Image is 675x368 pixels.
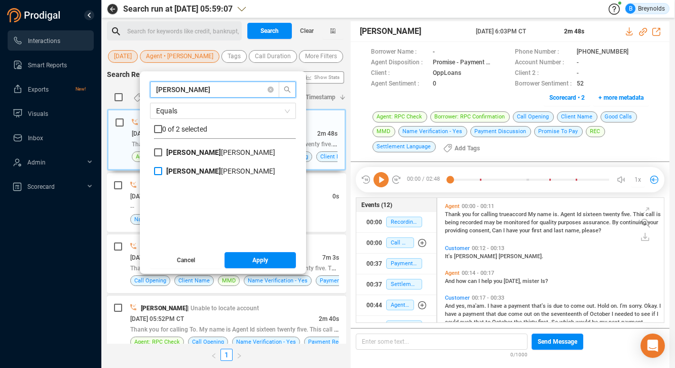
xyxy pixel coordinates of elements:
span: for [472,211,481,218]
span: Call Opening [134,276,166,285]
span: I [503,227,506,234]
span: please? [582,227,601,234]
span: Client Name [557,111,597,122]
li: Inbox [8,128,94,148]
img: prodigal-logo [7,8,63,22]
span: how [456,278,468,284]
span: Borrower Sentiment : [515,79,572,90]
span: Scorecard [27,183,55,190]
span: out. [586,303,597,309]
span: I [657,311,658,317]
button: + more metadata [593,90,649,106]
span: REC [586,126,605,137]
span: first. [538,319,551,325]
span: left [211,353,217,359]
button: 00:59Mini Miranda [356,316,436,336]
span: Apply [252,252,268,268]
button: More Filters [299,50,343,63]
span: 52 [577,79,584,90]
span: Agent [560,211,577,218]
span: This [633,211,646,218]
span: last [554,227,565,234]
span: come [508,311,524,317]
span: Settlement Language [372,141,436,152]
span: Payment Discussion [320,276,371,285]
span: Client 2 : [515,68,572,79]
span: I'm [620,303,629,309]
div: grid [154,147,296,244]
span: 0/1000 [510,350,528,358]
span: - [433,47,435,58]
button: left [207,349,220,361]
button: [DATE] [108,50,138,63]
span: Inbox [28,135,43,142]
button: 00:44Agent: RPC Check [356,295,436,315]
div: Open Intercom Messenger [641,334,665,358]
span: [DATE] 6:03PM CT [476,27,552,36]
button: 00:37Settlement Language [356,274,436,295]
a: Smart Reports [13,55,86,75]
span: Customer [445,295,470,301]
span: Search [260,23,279,39]
span: have [506,227,519,234]
span: By [612,219,620,226]
span: 00:17 - 00:33 [470,295,506,301]
button: Show Stats [301,71,344,84]
span: [PHONE_NUMBER] [577,47,628,58]
span: Agent: RPC Check [136,152,181,161]
span: Sort by: Timestamp [283,89,335,105]
span: Agent: RPC Check [372,111,427,122]
li: Visuals [8,103,94,124]
span: a [458,311,463,317]
span: [PERSON_NAME] [454,253,499,260]
span: my [599,319,609,325]
div: [PERSON_NAME]| Promise - Payment plan[DATE] 06:03PM CT2m 48sThank you for calling trueaccord My n... [107,109,346,171]
span: Promise - Payment plan [433,58,493,68]
div: 00:59 [366,318,382,334]
span: Search Results : [107,70,159,78]
span: 00:12 - 00:13 [470,245,506,252]
span: More Filters [305,50,337,63]
span: [PERSON_NAME] [141,305,188,312]
span: [DATE], [504,278,522,284]
span: call [646,211,656,218]
span: five. [621,211,633,218]
span: Recording Disclosure [386,217,422,227]
span: next [609,319,621,325]
span: Agent Disposition : [371,58,428,68]
span: And [445,303,456,309]
button: Clear [292,23,322,39]
span: purposes [558,219,583,226]
span: on. [611,303,620,309]
span: Client Name [178,276,210,285]
span: And [445,278,456,284]
span: + more metadata [598,90,644,106]
span: 2m 48s [317,130,337,137]
span: that's [532,303,547,309]
div: 00:37 [366,256,382,272]
span: 00:00 - 00:11 [460,203,496,210]
span: a [504,303,508,309]
span: would [576,319,592,325]
span: can [468,278,478,284]
span: Client : [371,68,428,79]
button: Search [247,23,292,39]
span: | Unable to locate account [188,305,259,312]
span: Show Stats [314,17,340,138]
span: for [531,219,540,226]
span: Is? [541,278,548,284]
span: Agent [445,203,460,210]
span: is. [553,211,560,218]
span: 0s [332,193,339,200]
div: 00:00 [366,235,382,251]
span: [PERSON_NAME] [166,167,275,175]
span: Name Verification - Yes [398,126,467,137]
a: Interactions [13,30,86,51]
span: your [519,227,532,234]
span: 0 of 2 selected [162,125,207,133]
div: Breynolds [625,4,665,14]
span: and [543,227,554,234]
span: October [590,311,612,317]
span: yes, [456,303,467,309]
span: Call Opening [192,337,224,347]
